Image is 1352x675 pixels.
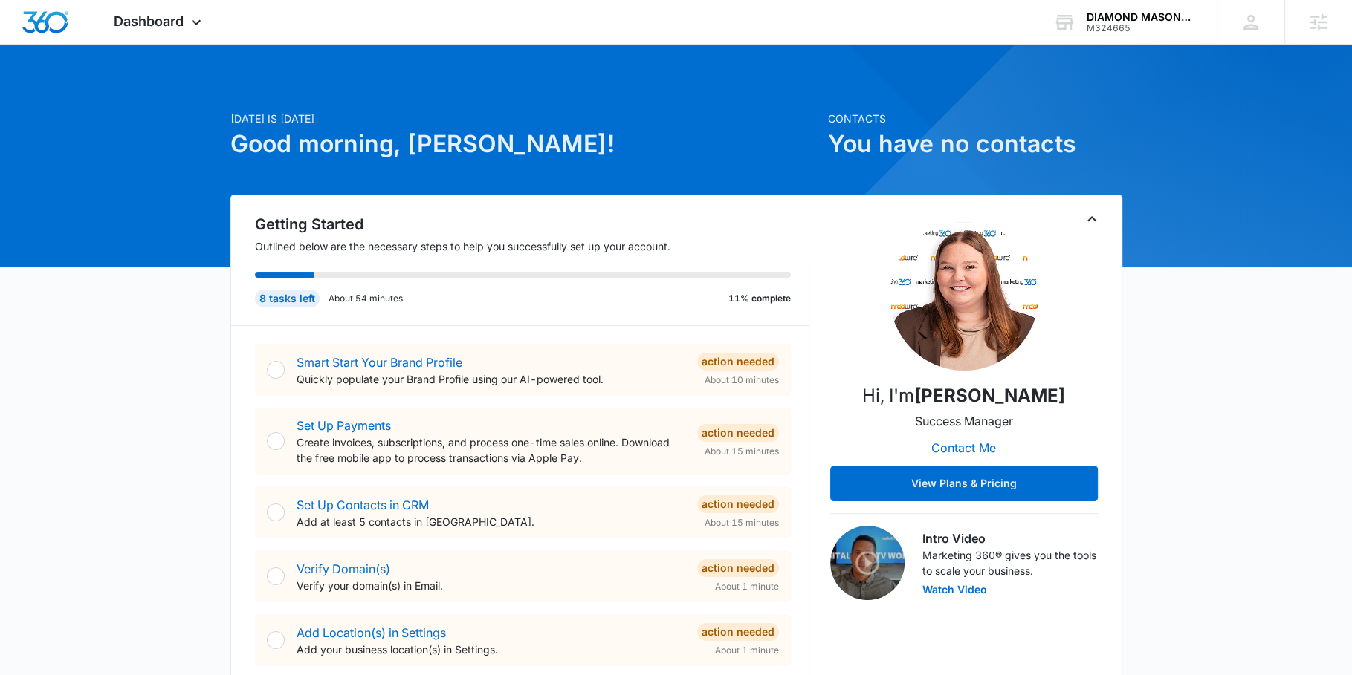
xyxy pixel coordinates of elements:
[297,625,446,640] a: Add Location(s) in Settings
[297,642,685,657] p: Add your business location(s) in Settings.
[890,222,1038,371] img: Lauren Moss
[1087,23,1195,33] div: account id
[230,111,819,126] p: [DATE] is [DATE]
[862,382,1065,409] p: Hi, I'm
[705,445,779,458] span: About 15 minutes
[255,238,809,254] p: Outlined below are the necessary steps to help you successfully set up your account.
[39,39,164,50] div: Domain: [DOMAIN_NAME]
[697,623,779,641] div: Action Needed
[1083,210,1101,228] button: Toggle Collapse
[697,559,779,577] div: Action Needed
[715,580,779,593] span: About 1 minute
[164,88,250,97] div: Keywords by Traffic
[830,526,905,600] img: Intro Video
[1087,11,1195,23] div: account name
[697,424,779,442] div: Action Needed
[255,213,809,235] h2: Getting Started
[915,412,1013,430] p: Success Manager
[42,24,73,36] div: v 4.0.24
[230,126,819,162] h1: Good morning, [PERSON_NAME]!
[329,292,403,305] p: About 54 minutes
[830,466,1098,501] button: View Plans & Pricing
[697,495,779,513] div: Action Needed
[922,584,987,595] button: Watch Video
[697,353,779,371] div: Action Needed
[297,371,685,387] p: Quickly populate your Brand Profile using our AI-powered tool.
[297,355,462,370] a: Smart Start Your Brand Profile
[148,86,160,98] img: tab_keywords_by_traffic_grey.svg
[922,529,1098,547] h3: Intro Video
[297,514,685,529] p: Add at least 5 contacts in [GEOGRAPHIC_DATA].
[916,430,1011,466] button: Contact Me
[922,547,1098,578] p: Marketing 360® gives you the tools to scale your business.
[297,498,429,512] a: Set Up Contacts in CRM
[24,24,36,36] img: logo_orange.svg
[297,418,391,433] a: Set Up Payments
[114,13,184,29] span: Dashboard
[705,374,779,387] span: About 10 minutes
[715,644,779,657] span: About 1 minute
[297,561,390,576] a: Verify Domain(s)
[297,578,685,593] p: Verify your domain(s) in Email.
[255,290,320,307] div: 8 tasks left
[297,434,685,466] p: Create invoices, subscriptions, and process one-time sales online. Download the free mobile app t...
[828,126,1122,162] h1: You have no contacts
[24,39,36,50] img: website_grey.svg
[40,86,52,98] img: tab_domain_overview_orange.svg
[828,111,1122,126] p: Contacts
[728,292,791,305] p: 11% complete
[56,88,133,97] div: Domain Overview
[705,516,779,529] span: About 15 minutes
[914,385,1065,406] strong: [PERSON_NAME]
